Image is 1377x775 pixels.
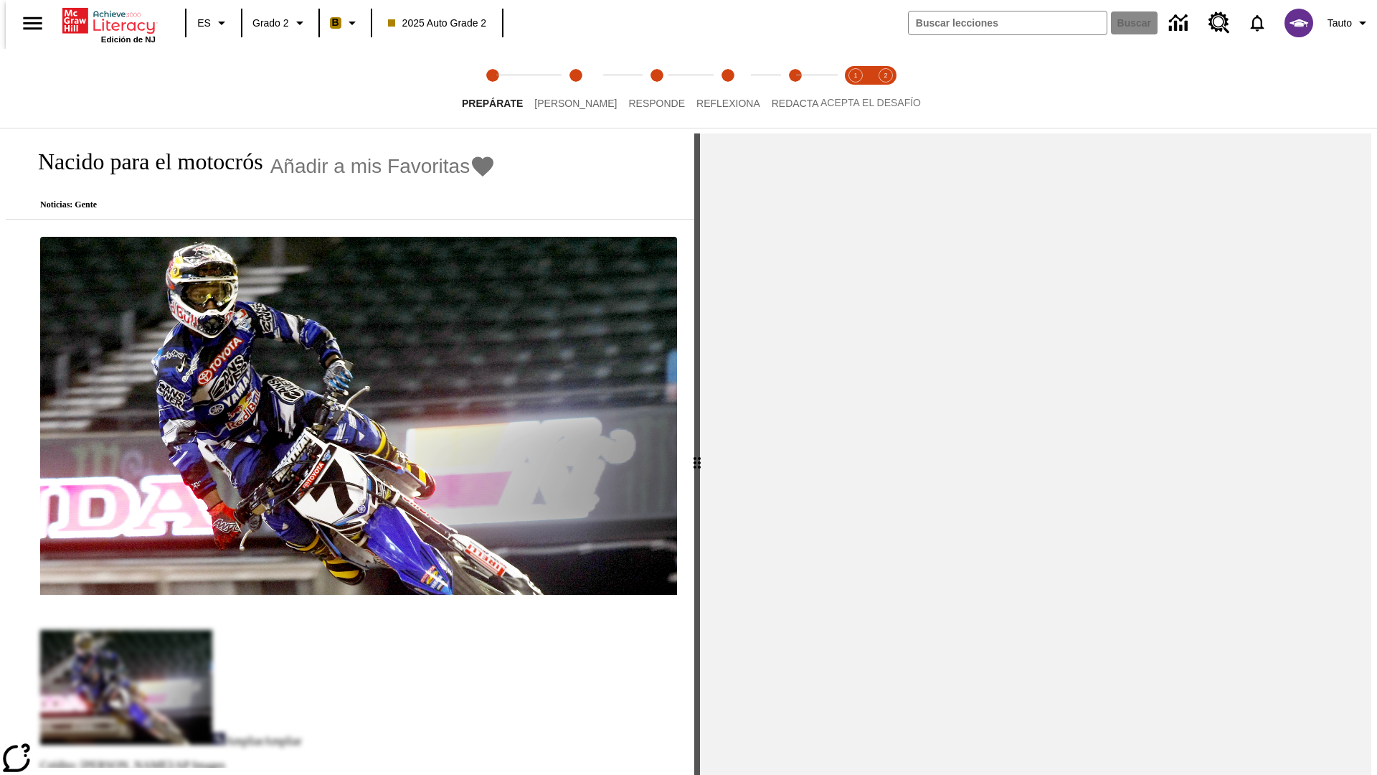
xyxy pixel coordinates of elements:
[628,98,685,109] span: Responde
[388,16,487,31] span: 2025 Auto Grade 2
[23,149,263,175] h1: Nacido para el motocrós
[865,49,907,128] button: Acepta el desafío contesta step 2 of 2
[696,98,760,109] span: Reflexiona
[270,154,496,179] button: Añadir a mis Favoritas - Nacido para el motocrós
[1239,4,1276,42] a: Notificaciones
[884,72,887,79] text: 2
[1276,4,1322,42] button: Escoja un nuevo avatar
[772,98,819,109] span: Redacta
[1328,16,1352,31] span: Tauto
[324,10,366,36] button: Boost El color de la clase es anaranjado claro. Cambiar el color de la clase.
[1160,4,1200,43] a: Centro de información
[252,16,289,31] span: Grado 2
[191,10,237,36] button: Lenguaje: ES, Selecciona un idioma
[462,98,523,109] span: Prepárate
[11,2,54,44] button: Abrir el menú lateral
[23,199,496,210] p: Noticias: Gente
[523,49,628,128] button: Lee step 2 of 5
[247,10,314,36] button: Grado: Grado 2, Elige un grado
[760,49,831,128] button: Redacta step 5 of 5
[450,49,534,128] button: Prepárate step 1 of 5
[270,155,470,178] span: Añadir a mis Favoritas
[534,98,617,109] span: [PERSON_NAME]
[700,133,1371,775] div: activity
[1322,10,1377,36] button: Perfil/Configuración
[6,133,694,768] div: reading
[685,49,772,128] button: Reflexiona step 4 of 5
[332,14,339,32] span: B
[1284,9,1313,37] img: avatar image
[62,5,156,44] div: Portada
[909,11,1107,34] input: Buscar campo
[820,97,921,108] span: ACEPTA EL DESAFÍO
[40,237,677,596] img: El corredor de motocrós James Stewart vuela por los aires en su motocicleta de montaña
[1200,4,1239,42] a: Centro de recursos, Se abrirá en una pestaña nueva.
[853,72,857,79] text: 1
[617,49,696,128] button: Responde step 3 of 5
[101,35,156,44] span: Edición de NJ
[197,16,211,31] span: ES
[694,133,700,775] div: Pulsa la tecla de intro o la barra espaciadora y luego presiona las flechas de derecha e izquierd...
[835,49,876,128] button: Acepta el desafío lee step 1 of 2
